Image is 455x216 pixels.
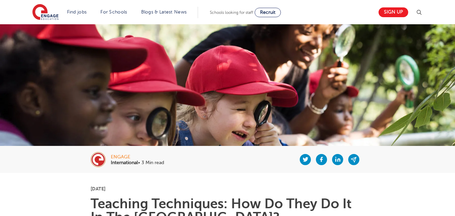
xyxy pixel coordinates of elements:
a: Sign up [379,7,408,17]
img: Engage Education [32,4,59,21]
a: Blogs & Latest News [141,9,187,14]
span: Schools looking for staff [210,10,253,15]
b: International [111,160,138,165]
span: Recruit [260,10,275,15]
p: • 3 Min read [111,160,164,165]
div: engage [111,155,164,159]
a: Find jobs [67,9,87,14]
a: For Schools [100,9,127,14]
a: Recruit [255,8,281,17]
p: [DATE] [91,186,364,191]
